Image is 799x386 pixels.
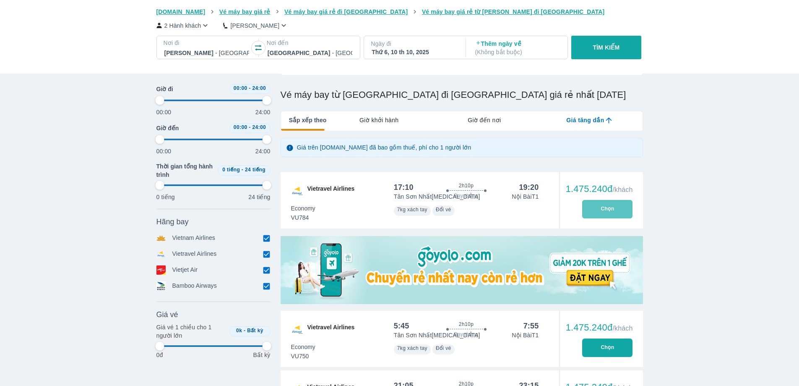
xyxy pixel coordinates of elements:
[523,321,539,331] div: 7:55
[291,343,315,351] span: Economy
[436,207,451,213] span: Đổi vé
[519,182,539,192] div: 19:20
[612,325,632,332] span: /khách
[219,8,271,15] span: Vé máy bay giá rẻ
[156,21,210,30] button: 2 Hành khách
[164,21,201,30] p: 2 Hành khách
[255,108,271,116] p: 24:00
[156,147,172,155] p: 00:00
[252,85,266,91] span: 24:00
[289,116,327,124] span: Sắp xếp theo
[255,147,271,155] p: 24:00
[512,331,539,339] p: Nội Bài T1
[281,236,643,304] img: media-0
[249,85,250,91] span: -
[156,310,178,320] span: Giá vé
[291,213,315,222] span: VU784
[247,328,263,333] span: Bất kỳ
[566,116,604,124] span: Giá tăng dần
[394,192,480,201] p: Tân Sơn Nhất [MEDICAL_DATA]
[422,8,605,15] span: Vé máy bay giá rẻ từ [PERSON_NAME] đi [GEOGRAPHIC_DATA]
[245,167,265,173] span: 24 tiếng
[284,8,408,15] span: Vé máy bay giá rẻ đi [GEOGRAPHIC_DATA]
[242,167,243,173] span: -
[156,323,226,340] p: Giá vé 1 chiều cho 1 người lớn
[244,328,245,333] span: -
[156,162,214,179] span: Thời gian tổng hành trình
[475,48,560,56] p: ( Không bắt buộc )
[291,184,304,198] img: VU
[156,85,173,93] span: Giờ đi
[593,43,620,52] p: TÌM KIẾM
[172,234,216,243] p: Vietnam Airlines
[156,124,179,132] span: Giờ đến
[436,345,451,351] span: Đổi vé
[371,39,457,48] p: Ngày đi
[156,351,163,359] p: 0đ
[156,8,643,16] nav: breadcrumb
[252,124,266,130] span: 24:00
[394,321,409,331] div: 5:45
[156,108,172,116] p: 00:00
[397,345,427,351] span: 7kg xách tay
[582,339,632,357] button: Chọn
[459,321,474,328] span: 2h10p
[291,323,304,336] img: VU
[475,39,560,56] p: Thêm ngày về
[297,143,471,152] p: Giá trên [DOMAIN_NAME] đã bao gồm thuế, phí cho 1 người lớn
[571,36,641,59] button: TÌM KIẾM
[222,167,240,173] span: 0 tiếng
[234,85,247,91] span: 00:00
[512,192,539,201] p: Nội Bài T1
[156,8,206,15] span: [DOMAIN_NAME]
[236,328,242,333] span: 0k
[291,352,315,360] span: VU750
[394,182,414,192] div: 17:10
[566,184,633,194] div: 1.475.240đ
[281,89,643,101] h1: Vé máy bay từ [GEOGRAPHIC_DATA] đi [GEOGRAPHIC_DATA] giá rẻ nhất [DATE]
[253,351,270,359] p: Bất kỳ
[326,111,642,129] div: lab API tabs example
[172,281,217,291] p: Bamboo Airways
[582,200,632,218] button: Chọn
[372,48,456,56] div: Thứ 6, 10 th 10, 2025
[291,204,315,213] span: Economy
[172,249,217,259] p: Vietravel Airlines
[267,39,353,47] p: Nơi đến
[612,186,632,193] span: /khách
[249,124,250,130] span: -
[156,217,189,227] span: Hãng bay
[459,182,474,189] span: 2h10p
[359,116,398,124] span: Giờ khởi hành
[307,184,355,198] span: Vietravel Airlines
[223,21,288,30] button: [PERSON_NAME]
[394,331,480,339] p: Tân Sơn Nhất [MEDICAL_DATA]
[234,124,247,130] span: 00:00
[468,116,501,124] span: Giờ đến nơi
[172,265,198,275] p: Vietjet Air
[156,193,175,201] p: 0 tiếng
[230,21,279,30] p: [PERSON_NAME]
[397,207,427,213] span: 7kg xách tay
[307,323,355,336] span: Vietravel Airlines
[164,39,250,47] p: Nơi đi
[248,193,270,201] p: 24 tiếng
[566,323,633,333] div: 1.475.240đ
